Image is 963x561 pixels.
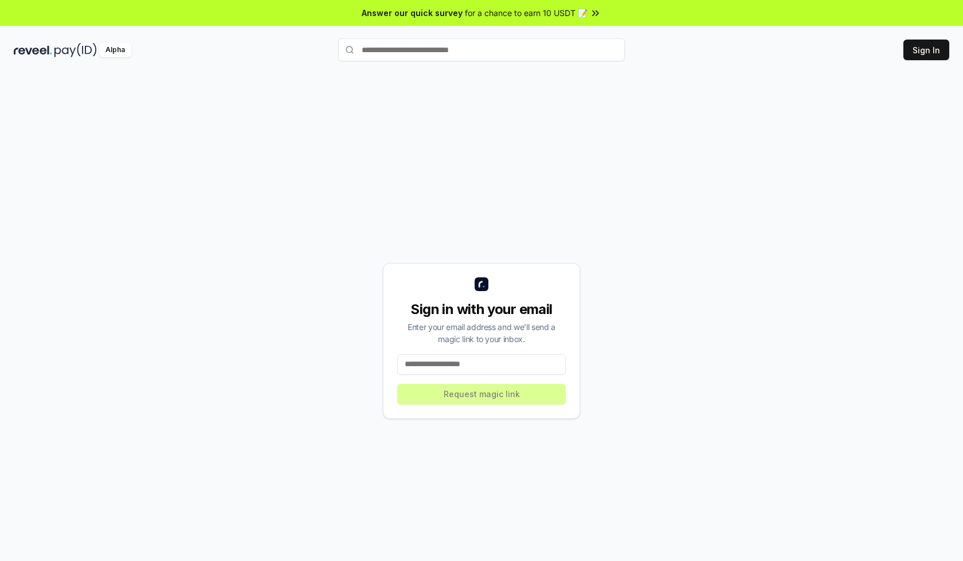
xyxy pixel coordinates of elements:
[362,7,463,19] span: Answer our quick survey
[475,277,488,291] img: logo_small
[465,7,588,19] span: for a chance to earn 10 USDT 📝
[99,43,131,57] div: Alpha
[397,300,566,319] div: Sign in with your email
[397,321,566,345] div: Enter your email address and we’ll send a magic link to your inbox.
[903,40,949,60] button: Sign In
[14,43,52,57] img: reveel_dark
[54,43,97,57] img: pay_id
